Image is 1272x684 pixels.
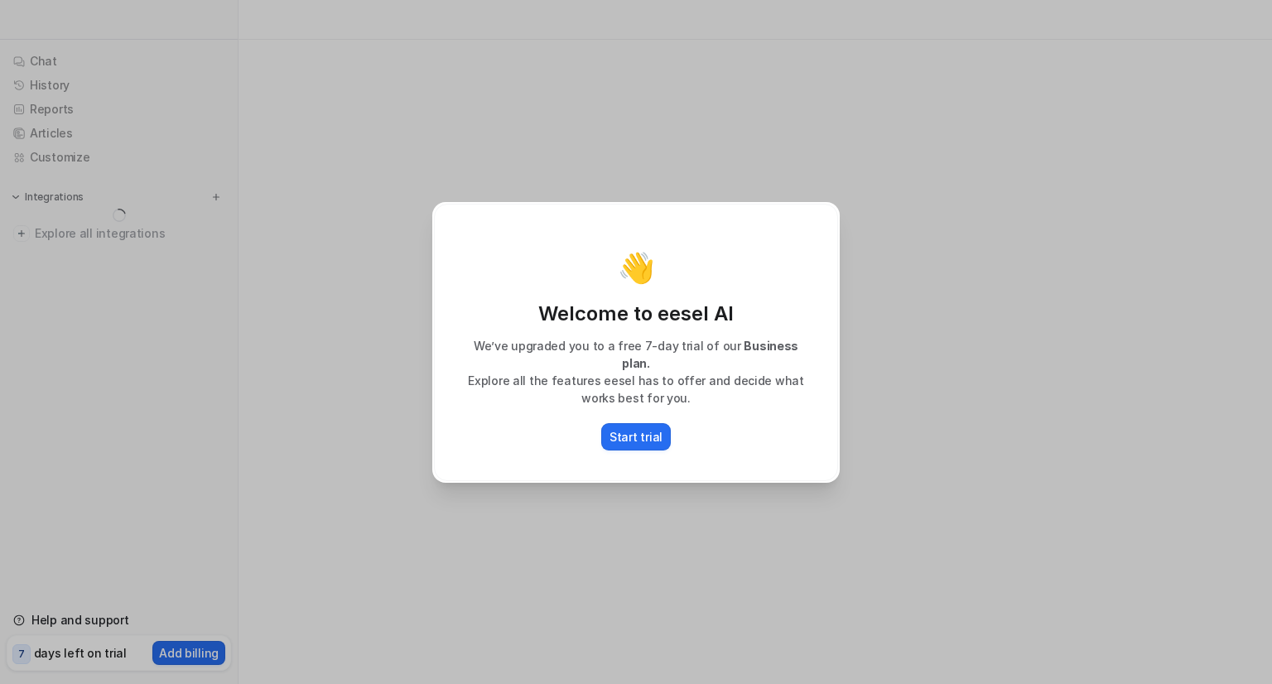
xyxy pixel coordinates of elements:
p: 👋 [618,251,655,284]
p: We’ve upgraded you to a free 7-day trial of our [451,337,821,372]
p: Start trial [609,428,662,446]
p: Welcome to eesel AI [451,301,821,327]
button: Start trial [601,423,671,450]
p: Explore all the features eesel has to offer and decide what works best for you. [451,372,821,407]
